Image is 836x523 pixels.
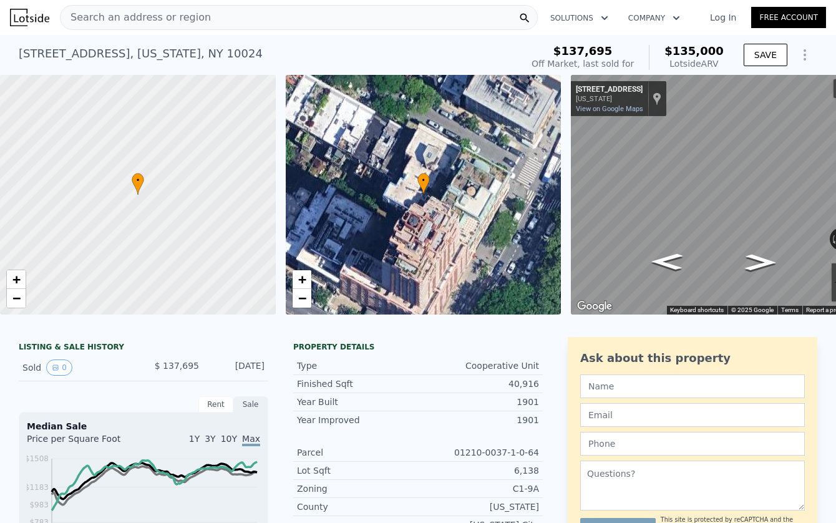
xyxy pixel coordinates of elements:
div: [STREET_ADDRESS] , [US_STATE] , NY 10024 [19,45,263,62]
div: Type [297,359,418,372]
div: 01210-0037-1-0-64 [418,446,539,459]
div: C1-9A [418,482,539,495]
div: Price per Square Foot [27,433,143,452]
div: Ask about this property [580,349,805,367]
div: Property details [293,342,543,352]
input: Phone [580,432,805,456]
span: $137,695 [553,44,613,57]
div: • [132,173,144,195]
span: + [12,271,21,287]
a: Zoom in [293,270,311,289]
span: 10Y [221,434,237,444]
button: Keyboard shortcuts [670,306,724,315]
div: Parcel [297,446,418,459]
tspan: $1508 [25,454,49,463]
div: 6,138 [418,464,539,477]
span: 3Y [205,434,215,444]
div: • [417,173,430,195]
div: 1901 [418,396,539,408]
div: Sold [22,359,134,376]
div: Year Built [297,396,418,408]
img: Lotside [10,9,49,26]
a: View on Google Maps [576,105,643,113]
a: Terms (opens in new tab) [781,306,799,313]
a: Show location on map [653,92,661,105]
button: View historical data [46,359,72,376]
a: Open this area in Google Maps (opens a new window) [574,298,615,315]
div: Cooperative Unit [418,359,539,372]
span: $ 137,695 [155,361,199,371]
div: Finished Sqft [297,378,418,390]
span: • [417,175,430,186]
a: Zoom out [293,289,311,308]
input: Name [580,374,805,398]
div: Sale [233,396,268,413]
a: Log In [695,11,751,24]
tspan: $983 [29,501,49,509]
path: Go Northwest, W 80th St [732,250,790,275]
div: Lot Sqft [297,464,418,477]
span: − [298,290,306,306]
span: Max [242,434,260,446]
a: Free Account [751,7,826,28]
span: $135,000 [664,44,724,57]
div: Off Market, last sold for [532,57,634,70]
div: [US_STATE] [576,95,643,103]
div: [STREET_ADDRESS] [576,85,643,95]
a: Zoom out [7,289,26,308]
div: Rent [198,396,233,413]
div: Year Improved [297,414,418,426]
tspan: $1183 [25,483,49,492]
span: Search an address or region [61,10,211,25]
div: Median Sale [27,420,260,433]
span: 1Y [189,434,200,444]
button: Company [618,7,690,29]
span: + [298,271,306,287]
button: Show Options [792,42,817,67]
span: • [132,175,144,186]
div: County [297,501,418,513]
div: LISTING & SALE HISTORY [19,342,268,354]
div: [DATE] [209,359,265,376]
div: 40,916 [418,378,539,390]
span: − [12,290,21,306]
div: Lotside ARV [664,57,724,70]
button: Solutions [540,7,618,29]
input: Email [580,403,805,427]
div: [US_STATE] [418,501,539,513]
div: 1901 [418,414,539,426]
span: © 2025 Google [731,306,774,313]
img: Google [574,298,615,315]
button: SAVE [744,44,787,66]
path: Go East, W 80th St [638,250,696,274]
a: Zoom in [7,270,26,289]
div: Zoning [297,482,418,495]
